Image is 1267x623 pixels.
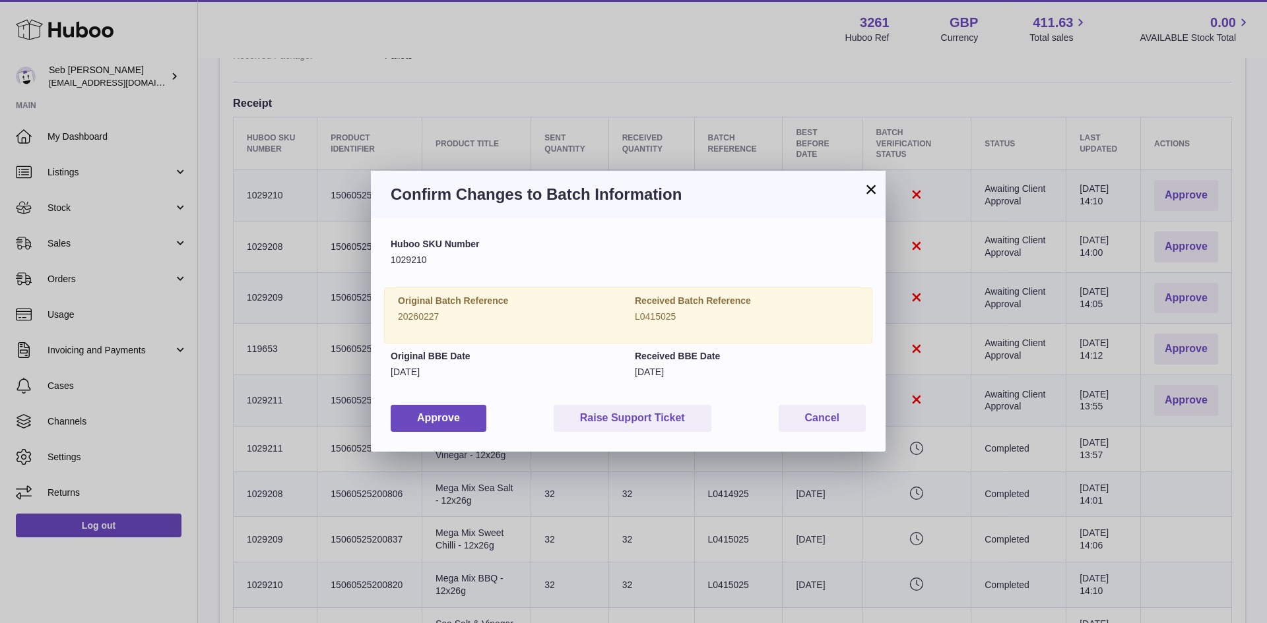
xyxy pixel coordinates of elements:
p: [DATE] [391,366,622,378]
div: 1029210 [391,238,866,266]
label: Received BBE Date [635,350,866,363]
button: Cancel [779,405,866,432]
label: Huboo SKU Number [391,238,866,251]
h3: Confirm Changes to Batch Information [391,184,866,205]
label: Original Batch Reference [398,295,622,307]
button: Raise Support Ticket [554,405,711,432]
p: L0415025 [635,311,859,323]
button: Approve [391,405,486,432]
label: Original BBE Date [391,350,622,363]
p: 20260227 [398,311,622,323]
button: × [863,181,879,197]
p: [DATE] [635,366,866,378]
label: Received Batch Reference [635,295,859,307]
